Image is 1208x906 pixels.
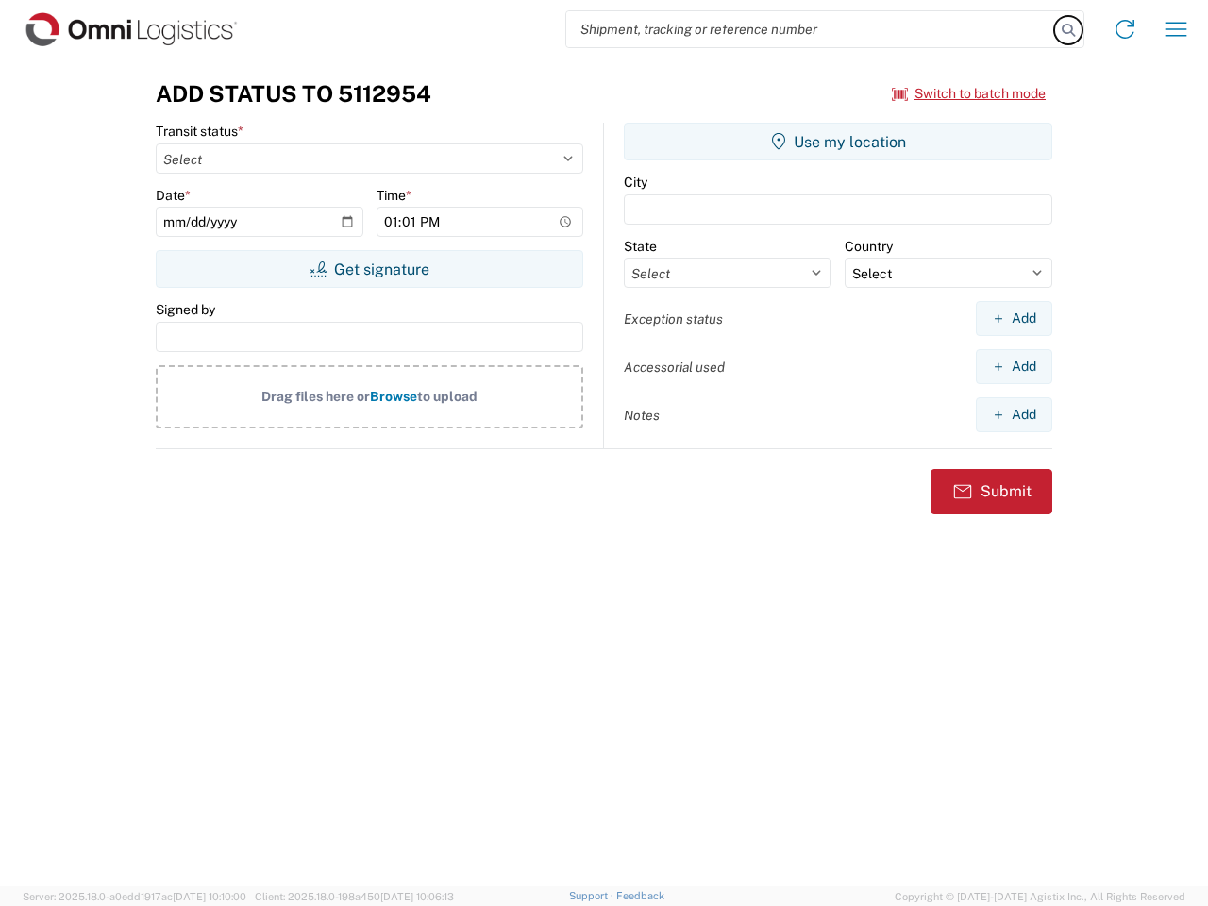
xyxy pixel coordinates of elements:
[156,123,243,140] label: Transit status
[417,389,478,404] span: to upload
[931,469,1052,514] button: Submit
[624,407,660,424] label: Notes
[976,397,1052,432] button: Add
[624,123,1052,160] button: Use my location
[156,187,191,204] label: Date
[380,891,454,902] span: [DATE] 10:06:13
[156,301,215,318] label: Signed by
[616,890,664,901] a: Feedback
[895,888,1185,905] span: Copyright © [DATE]-[DATE] Agistix Inc., All Rights Reserved
[377,187,411,204] label: Time
[156,80,431,108] h3: Add Status to 5112954
[566,11,1055,47] input: Shipment, tracking or reference number
[370,389,417,404] span: Browse
[976,301,1052,336] button: Add
[624,238,657,255] label: State
[976,349,1052,384] button: Add
[261,389,370,404] span: Drag files here or
[892,78,1046,109] button: Switch to batch mode
[156,250,583,288] button: Get signature
[569,890,616,901] a: Support
[624,310,723,327] label: Exception status
[845,238,893,255] label: Country
[624,359,725,376] label: Accessorial used
[255,891,454,902] span: Client: 2025.18.0-198a450
[23,891,246,902] span: Server: 2025.18.0-a0edd1917ac
[173,891,246,902] span: [DATE] 10:10:00
[624,174,647,191] label: City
